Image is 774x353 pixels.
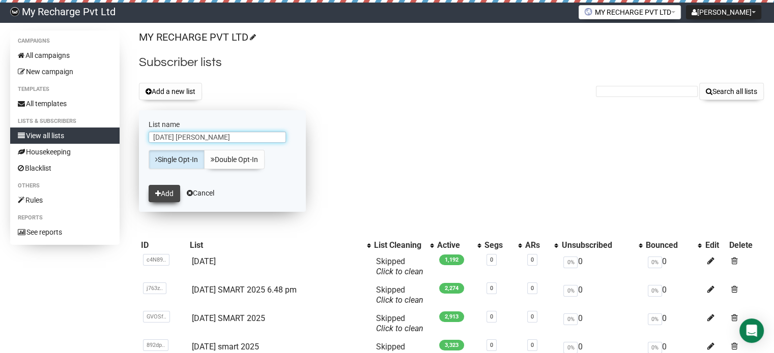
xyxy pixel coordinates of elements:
[191,256,215,266] a: [DATE]
[143,311,170,323] span: GVOSf..
[189,240,362,250] div: List
[10,95,120,112] a: All templates
[376,295,423,305] a: Click to clean
[374,240,425,250] div: List Cleaning
[435,238,482,252] th: Active: No sort applied, activate to apply an ascending sort
[644,281,703,309] td: 0
[187,238,372,252] th: List: No sort applied, activate to apply an ascending sort
[563,313,578,325] span: 0%
[484,240,513,250] div: Segs
[191,342,259,351] a: [DATE] smart 2025
[646,240,693,250] div: Bounced
[563,285,578,297] span: 0%
[699,83,764,100] button: Search all lists
[376,324,423,333] a: Click to clean
[439,283,464,294] span: 2,274
[648,285,662,297] span: 0%
[376,256,423,276] span: Skipped
[439,311,464,322] span: 2,913
[559,238,643,252] th: Unsubscribed: No sort applied, activate to apply an ascending sort
[525,240,549,250] div: ARs
[187,189,214,197] a: Cancel
[10,63,120,80] a: New campaign
[10,7,19,16] img: bce30ee1e75661d500f02ed15cd0e9f1
[644,238,703,252] th: Bounced: No sort applied, activate to apply an ascending sort
[559,309,643,338] td: 0
[563,256,578,268] span: 0%
[705,240,725,250] div: Edit
[648,256,662,268] span: 0%
[376,285,423,305] span: Skipped
[372,238,435,252] th: List Cleaning: No sort applied, activate to apply an ascending sort
[376,313,423,333] span: Skipped
[686,5,761,19] button: [PERSON_NAME]
[191,285,296,295] a: [DATE] SMART 2025 6.48 pm
[531,313,534,320] a: 0
[437,240,472,250] div: Active
[579,5,681,19] button: MY RECHARGE PVT LTD
[584,8,592,16] img: favicons
[10,83,120,95] li: Templates
[490,313,493,320] a: 0
[139,31,254,43] a: MY RECHARGE PVT LTD
[143,282,166,294] span: j763z..
[10,144,120,160] a: Housekeeping
[727,238,764,252] th: Delete: No sort applied, sorting is disabled
[376,267,423,276] a: Click to clean
[561,240,633,250] div: Unsubscribed
[523,238,559,252] th: ARs: No sort applied, activate to apply an ascending sort
[149,150,205,169] a: Single Opt-In
[10,127,120,144] a: View all lists
[531,256,534,263] a: 0
[149,132,286,143] input: The name of your new list
[648,313,662,325] span: 0%
[10,224,120,240] a: See reports
[139,53,764,72] h2: Subscriber lists
[559,252,643,281] td: 0
[143,339,168,351] span: 892dp..
[559,281,643,309] td: 0
[703,238,727,252] th: Edit: No sort applied, sorting is disabled
[490,285,493,292] a: 0
[149,185,180,202] button: Add
[482,238,524,252] th: Segs: No sort applied, activate to apply an ascending sort
[10,35,120,47] li: Campaigns
[644,252,703,281] td: 0
[729,240,762,250] div: Delete
[143,254,169,266] span: c4N89..
[439,340,464,350] span: 3,323
[490,256,493,263] a: 0
[10,160,120,176] a: Blacklist
[644,309,703,338] td: 0
[531,285,534,292] a: 0
[149,120,296,129] label: List name
[10,115,120,127] li: Lists & subscribers
[141,240,185,250] div: ID
[139,83,202,100] button: Add a new list
[439,254,464,265] span: 1,192
[204,150,265,169] a: Double Opt-In
[10,47,120,63] a: All campaigns
[739,318,764,343] div: Open Intercom Messenger
[10,180,120,192] li: Others
[10,212,120,224] li: Reports
[191,313,265,323] a: [DATE] SMART 2025
[490,342,493,348] a: 0
[531,342,534,348] a: 0
[10,192,120,208] a: Rules
[139,238,187,252] th: ID: No sort applied, sorting is disabled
